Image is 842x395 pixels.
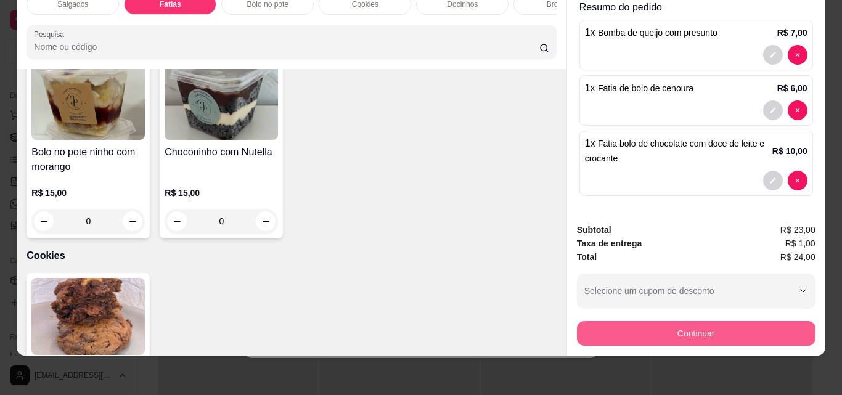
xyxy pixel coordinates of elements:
strong: Total [577,252,597,262]
img: product-image [165,63,278,140]
button: decrease-product-quantity [788,171,807,190]
strong: Taxa de entrega [577,238,642,248]
p: R$ 15,00 [31,187,145,199]
button: decrease-product-quantity [763,171,783,190]
p: R$ 6,00 [777,82,807,94]
img: product-image [31,278,145,355]
button: decrease-product-quantity [788,45,807,65]
label: Pesquisa [34,29,68,39]
p: 1 x [585,136,772,166]
button: decrease-product-quantity [763,100,783,120]
button: increase-product-quantity [256,211,276,231]
span: R$ 23,00 [780,223,815,237]
button: Selecione um cupom de desconto [577,274,815,308]
p: R$ 7,00 [777,26,807,39]
button: decrease-product-quantity [167,211,187,231]
button: increase-product-quantity [123,211,142,231]
span: R$ 24,00 [780,250,815,264]
h4: Bolo no pote ninho com morango [31,145,145,174]
button: Continuar [577,321,815,346]
span: R$ 1,00 [785,237,815,250]
span: Bomba de queijo com presunto [598,28,717,38]
strong: Subtotal [577,225,611,235]
button: decrease-product-quantity [34,211,54,231]
p: 1 x [585,25,717,40]
span: Fatia de bolo de cenoura [598,83,693,93]
img: product-image [31,63,145,140]
button: decrease-product-quantity [788,100,807,120]
span: Fatia bolo de chocolate com doce de leite e crocante [585,139,764,163]
p: Cookies [27,248,556,263]
p: R$ 10,00 [772,145,807,157]
button: decrease-product-quantity [763,45,783,65]
h4: Choconinho com Nutella [165,145,278,160]
input: Pesquisa [34,41,539,53]
p: R$ 15,00 [165,187,278,199]
p: 1 x [585,81,693,96]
